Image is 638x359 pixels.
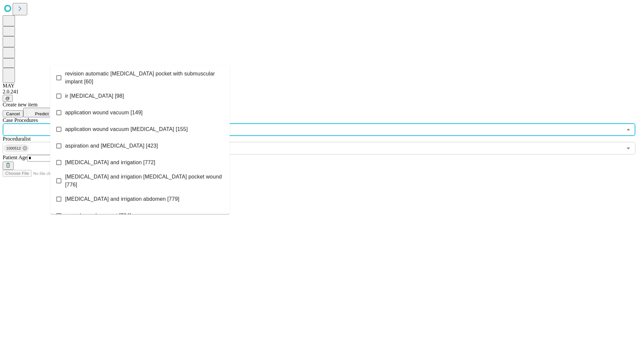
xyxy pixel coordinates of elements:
button: @ [3,95,13,102]
button: Cancel [3,110,23,117]
span: aspiration and [MEDICAL_DATA] [423] [65,142,158,150]
div: 1000512 [4,144,29,152]
div: 2.0.241 [3,89,635,95]
span: revision automatic [MEDICAL_DATA] pocket with submuscular implant [60] [65,70,224,86]
button: Predict [23,108,54,117]
span: Predict [35,111,49,116]
span: [MEDICAL_DATA] and irrigation [772] [65,159,155,167]
span: [MEDICAL_DATA] and irrigation abdomen [779] [65,195,179,203]
div: MAY [3,83,635,89]
span: @ [5,96,10,101]
span: Proceduralist [3,136,31,142]
span: Create new item [3,102,38,107]
span: Scheduled Procedure [3,117,38,123]
span: 1000512 [4,145,24,152]
span: application wound vacuum [MEDICAL_DATA] [155] [65,125,188,133]
span: wound vac placement [784] [65,212,131,220]
span: Patient Age [3,155,27,160]
span: application wound vacuum [149] [65,109,143,117]
span: ir [MEDICAL_DATA] [98] [65,92,124,100]
span: Cancel [6,111,20,116]
span: [MEDICAL_DATA] and irrigation [MEDICAL_DATA] pocket wound [776] [65,173,224,189]
button: Close [624,125,633,134]
button: Open [624,144,633,153]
